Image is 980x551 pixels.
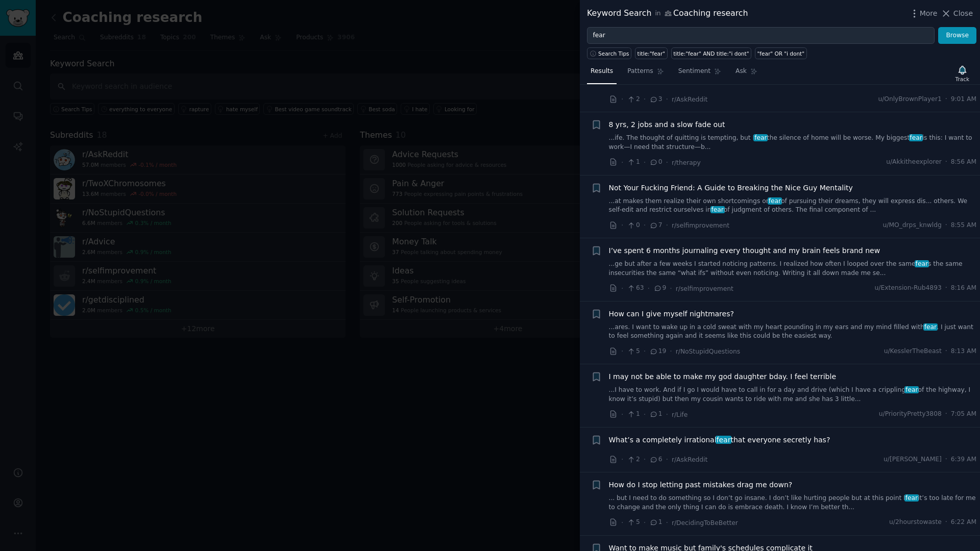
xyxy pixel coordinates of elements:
[952,63,973,84] button: Track
[621,346,623,357] span: ·
[609,435,830,445] span: What’s a completely irrational that everyone secretly has?
[644,409,646,420] span: ·
[609,197,977,215] a: ...at makes them realize their own shortcomings orfearof pursuing their dreams, they will express...
[649,455,662,464] span: 6
[923,323,938,331] span: fear
[621,94,623,105] span: ·
[591,67,613,76] span: Results
[609,245,880,256] a: I’ve spent 6 months journaling every thought and my brain feels brand new
[644,157,646,168] span: ·
[945,518,947,527] span: ·
[889,518,942,527] span: u/2hourstowaste
[609,323,977,341] a: ...ares. I want to wake up in a cold sweat with my heart pounding in my ears and my mind filled w...
[951,284,976,293] span: 8:16 AM
[644,220,646,231] span: ·
[755,47,807,59] a: "fear" OR "i dont"
[953,8,973,19] span: Close
[878,95,941,104] span: u/OnlyBrownPlayer1
[621,409,623,420] span: ·
[644,94,646,105] span: ·
[951,347,976,356] span: 8:13 AM
[904,386,919,393] span: fear
[879,410,942,419] span: u/PriorityPretty3808
[609,183,853,193] a: Not Your Fucking Friend: A Guide to Breaking the Nice Guy Mentality
[621,283,623,294] span: ·
[587,7,748,20] div: Keyword Search Coaching research
[627,221,640,230] span: 0
[635,47,668,59] a: title:"fear"
[951,410,976,419] span: 7:05 AM
[909,8,938,19] button: More
[951,221,976,230] span: 8:55 AM
[609,371,837,382] a: I may not be able to make my god daughter bday. I feel terrible
[627,284,644,293] span: 63
[666,220,668,231] span: ·
[678,67,710,76] span: Sentiment
[945,455,947,464] span: ·
[649,221,662,230] span: 7
[621,157,623,168] span: ·
[757,50,804,57] div: "fear" OR "i dont"
[676,285,733,292] span: r/selfimprovement
[649,518,662,527] span: 1
[621,454,623,465] span: ·
[609,309,734,319] a: How can I give myself nightmares?
[666,94,668,105] span: ·
[768,197,782,205] span: fear
[941,8,973,19] button: Close
[672,456,707,463] span: r/AskReddit
[951,455,976,464] span: 6:39 AM
[945,95,947,104] span: ·
[621,220,623,231] span: ·
[638,50,666,57] div: title:"fear"
[609,260,977,278] a: ...ge but after a few weeks I started noticing patterns. I realized how often I looped over the s...
[904,494,919,502] span: fear
[670,346,672,357] span: ·
[884,455,942,464] span: u/[PERSON_NAME]
[753,134,768,141] span: fear
[672,96,707,103] span: r/AskReddit
[621,517,623,528] span: ·
[609,480,793,490] a: How do I stop letting past mistakes drag me down?
[648,283,650,294] span: ·
[653,284,666,293] span: 9
[886,158,942,167] span: u/Akkitheexplorer
[587,47,631,59] button: Search Tips
[909,134,923,141] span: fear
[666,517,668,528] span: ·
[670,283,672,294] span: ·
[587,63,617,84] a: Results
[673,50,749,57] div: title:"fear" AND title:"i dont"
[627,518,640,527] span: 5
[644,346,646,357] span: ·
[649,410,662,419] span: 1
[627,158,640,167] span: 1
[676,348,740,355] span: r/NoStupidQuestions
[666,409,668,420] span: ·
[644,517,646,528] span: ·
[649,347,666,356] span: 19
[609,119,725,130] span: 8 yrs, 2 jobs and a slow fade out
[710,206,725,213] span: fear
[945,221,947,230] span: ·
[945,347,947,356] span: ·
[666,454,668,465] span: ·
[951,95,976,104] span: 9:01 AM
[920,8,938,19] span: More
[655,9,660,18] span: in
[624,63,667,84] a: Patterns
[609,435,830,445] a: What’s a completely irrationalfearthat everyone secretly has?
[736,67,747,76] span: Ask
[666,157,668,168] span: ·
[627,410,640,419] span: 1
[915,260,929,267] span: fear
[945,410,947,419] span: ·
[672,519,738,527] span: r/DecidingToBeBetter
[875,284,942,293] span: u/Extension-Rub4893
[671,47,751,59] a: title:"fear" AND title:"i dont"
